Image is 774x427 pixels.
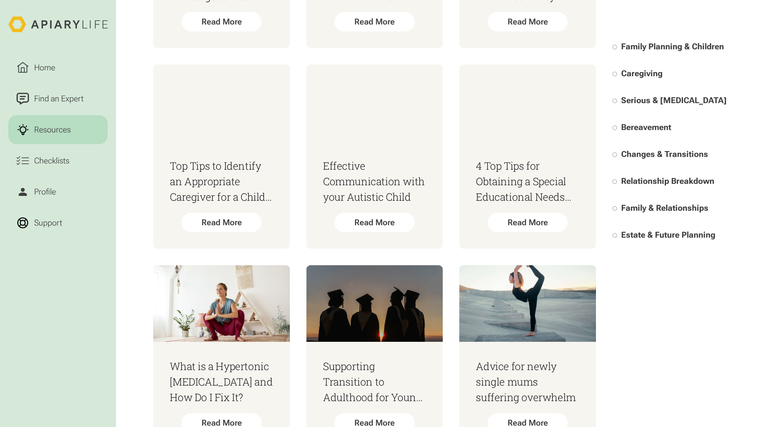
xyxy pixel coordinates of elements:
[182,213,262,232] div: Read More
[621,42,724,51] span: Family Planning & Children
[32,123,73,136] div: Resources
[621,230,715,240] span: Estate & Future Planning
[613,126,617,130] input: Bereavement
[8,84,108,113] a: Find an Expert
[182,12,262,31] div: Read More
[334,12,415,31] div: Read More
[621,122,671,132] span: Bereavement
[476,358,579,405] h3: Advice for newly single mums suffering overwhelm
[8,177,108,206] a: Profile
[32,186,58,198] div: Profile
[488,213,568,232] div: Read More
[32,155,71,167] div: Checklists
[621,203,708,213] span: Family & Relationships
[8,115,108,144] a: Resources
[488,12,568,31] div: Read More
[32,217,64,229] div: Support
[621,69,663,78] span: Caregiving
[323,358,427,405] h3: Supporting Transition to Adulthood for Young People with Disabilities
[621,96,727,105] span: Serious & [MEDICAL_DATA]
[8,53,108,82] a: Home
[613,233,617,238] input: Estate & Future Planning
[153,64,290,248] a: Top Tips to Identify an Appropriate Caregiver for a Child with [MEDICAL_DATA]Read More
[476,158,579,205] h3: 4 Top Tips for Obtaining a Special Educational Needs (SEN) Diagnosis
[170,158,273,205] h3: Top Tips to Identify an Appropriate Caregiver for a Child with [MEDICAL_DATA]
[32,92,86,105] div: Find an Expert
[306,64,443,248] a: Effective Communication with your Autistic ChildRead More
[323,158,427,205] h3: Effective Communication with your Autistic Child
[613,206,617,211] input: Family & Relationships
[613,72,617,76] input: Caregiving
[334,213,415,232] div: Read More
[32,61,57,74] div: Home
[613,45,617,49] input: Family Planning & Children
[621,149,708,159] span: Changes & Transitions
[170,358,273,405] h3: What is a Hypertonic [MEDICAL_DATA] and How Do I Fix It?
[613,152,617,157] input: Changes & Transitions
[8,146,108,175] a: Checklists
[613,179,617,184] input: Relationship Breakdown
[621,176,714,186] span: Relationship Breakdown
[613,99,617,103] input: Serious & [MEDICAL_DATA]
[8,208,108,237] a: Support
[459,64,596,248] a: 4 Top Tips for Obtaining a Special Educational Needs (SEN) DiagnosisRead More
